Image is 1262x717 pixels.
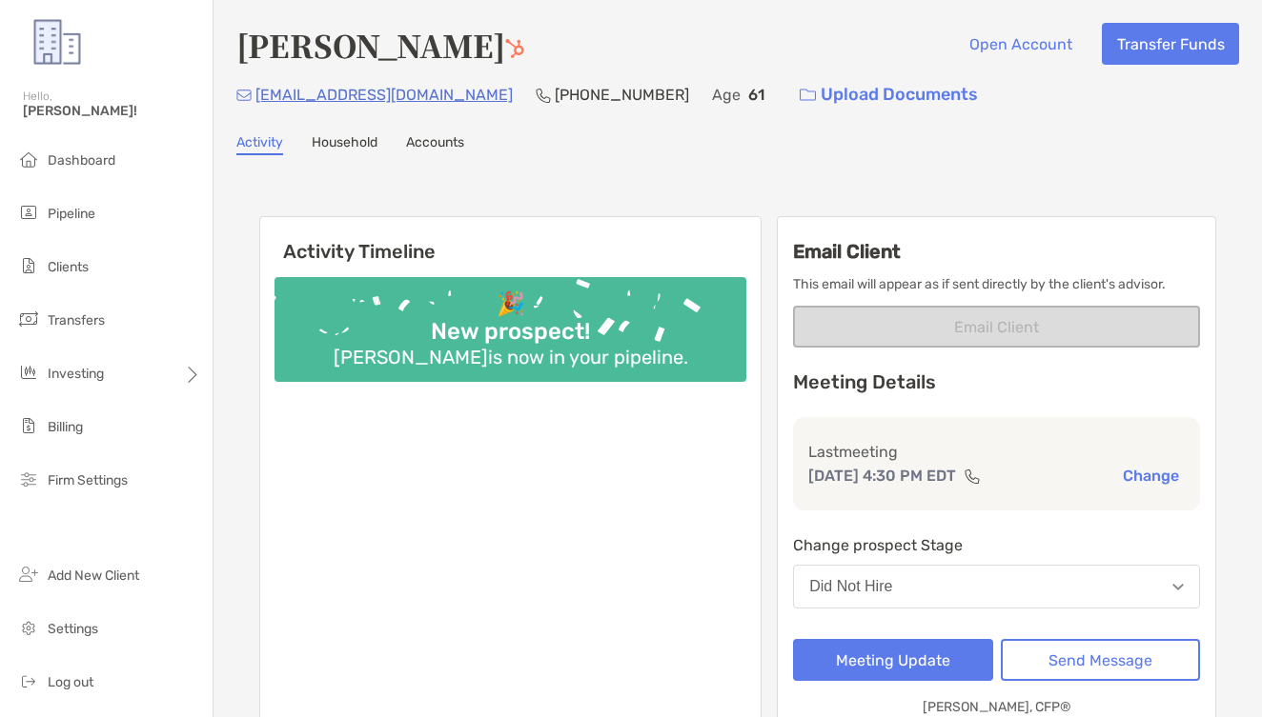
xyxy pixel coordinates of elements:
img: settings icon [17,616,40,639]
button: Transfer Funds [1102,23,1239,65]
p: Last meeting [808,440,1185,464]
p: Meeting Details [793,370,1200,394]
img: Zoe Logo [23,8,92,76]
div: 🎉 [489,290,533,318]
span: Dashboard [48,152,115,169]
div: New prospect! [423,318,598,346]
img: clients icon [17,254,40,277]
button: Change [1117,466,1185,486]
button: Send Message [1001,639,1200,681]
img: add_new_client icon [17,563,40,586]
span: Investing [48,366,104,382]
img: transfers icon [17,308,40,330]
img: Phone Icon [536,88,551,103]
span: Transfers [48,312,105,329]
img: Open dropdown arrow [1172,584,1184,590]
span: [PERSON_NAME]! [23,103,201,119]
a: Household [312,134,377,155]
img: logout icon [17,669,40,692]
a: Go to Hubspot Deal [505,23,524,67]
p: [DATE] 4:30 PM EDT [808,464,956,488]
img: button icon [800,89,816,102]
p: 61 [748,83,764,107]
span: Log out [48,674,93,690]
img: dashboard icon [17,148,40,170]
span: Clients [48,259,89,275]
span: Pipeline [48,206,95,222]
span: Settings [48,621,98,637]
button: Did Not Hire [793,565,1200,608]
div: [PERSON_NAME] is now in your pipeline. [326,346,696,368]
p: Change prospect Stage [793,533,1200,557]
p: Age [712,83,741,107]
button: Meeting Update [793,639,992,681]
img: pipeline icon [17,201,40,224]
a: Upload Documents [787,74,990,115]
span: Add New Client [48,568,139,584]
img: billing icon [17,414,40,437]
h4: [PERSON_NAME] [236,23,524,67]
span: Billing [48,419,83,435]
a: Accounts [406,134,464,155]
h3: Email Client [793,240,1200,263]
p: This email will appear as if sent directly by the client's advisor. [793,272,1200,296]
img: Hubspot Icon [505,39,524,58]
a: Activity [236,134,283,155]
img: Email Icon [236,90,252,101]
h6: Activity Timeline [260,217,761,263]
img: firm-settings icon [17,468,40,490]
p: [EMAIL_ADDRESS][DOMAIN_NAME] [255,83,513,107]
p: [PHONE_NUMBER] [555,83,689,107]
button: Open Account [954,23,1087,65]
img: communication type [964,468,981,484]
div: Did Not Hire [809,578,892,595]
span: Firm Settings [48,472,128,488]
img: investing icon [17,361,40,384]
